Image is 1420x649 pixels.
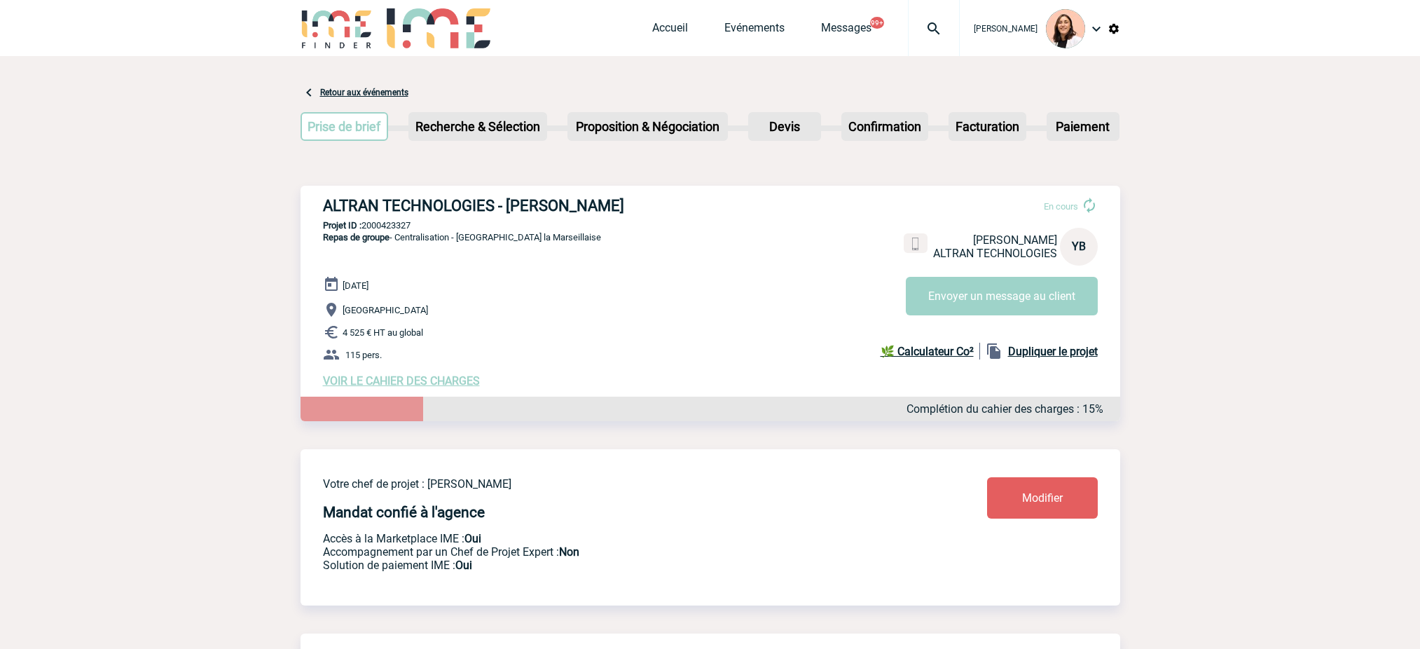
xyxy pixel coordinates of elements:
p: Prise de brief [302,114,387,139]
b: Projet ID : [323,220,361,231]
button: 99+ [870,17,884,29]
img: portable.png [909,238,922,250]
a: Messages [821,21,871,41]
a: Evénements [724,21,785,41]
span: Repas de groupe [323,232,390,242]
h3: ALTRAN TECHNOLOGIES - [PERSON_NAME] [323,197,743,214]
img: 129834-0.png [1046,9,1085,48]
span: [PERSON_NAME] [974,24,1038,34]
span: [DATE] [343,280,368,291]
a: Retour aux événements [320,88,408,97]
p: Devis [750,114,820,139]
img: file_copy-black-24dp.png [986,343,1002,360]
p: Confirmation [843,114,927,139]
h4: Mandat confié à l'agence [323,504,485,521]
a: 🌿 Calculateur Co² [881,343,980,360]
a: Accueil [652,21,688,41]
img: IME-Finder [301,8,373,48]
p: Conformité aux process achat client, Prise en charge de la facturation, Mutualisation de plusieur... [323,559,904,572]
b: Dupliquer le projet [1008,345,1098,358]
button: Envoyer un message au client [906,277,1098,315]
b: Non [559,545,579,559]
p: Votre chef de projet : [PERSON_NAME] [323,477,904,491]
b: Oui [464,532,481,545]
span: 4 525 € HT au global [343,327,423,338]
b: 🌿 Calculateur Co² [881,345,974,358]
p: Proposition & Négociation [569,114,726,139]
b: Oui [455,559,472,572]
p: Prestation payante [323,545,904,559]
p: Paiement [1048,114,1118,139]
a: VOIR LE CAHIER DES CHARGES [323,374,480,388]
p: 2000423327 [301,220,1120,231]
span: Modifier [1022,491,1063,505]
p: Recherche & Sélection [410,114,546,139]
span: 115 pers. [345,350,382,360]
span: - Centralisation - [GEOGRAPHIC_DATA] la Marseillaise [323,232,601,242]
span: [PERSON_NAME] [973,233,1057,247]
span: En cours [1044,201,1078,212]
p: Accès à la Marketplace IME : [323,532,904,545]
span: ALTRAN TECHNOLOGIES [933,247,1057,260]
p: Facturation [950,114,1025,139]
span: YB [1072,240,1086,253]
span: [GEOGRAPHIC_DATA] [343,305,428,315]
